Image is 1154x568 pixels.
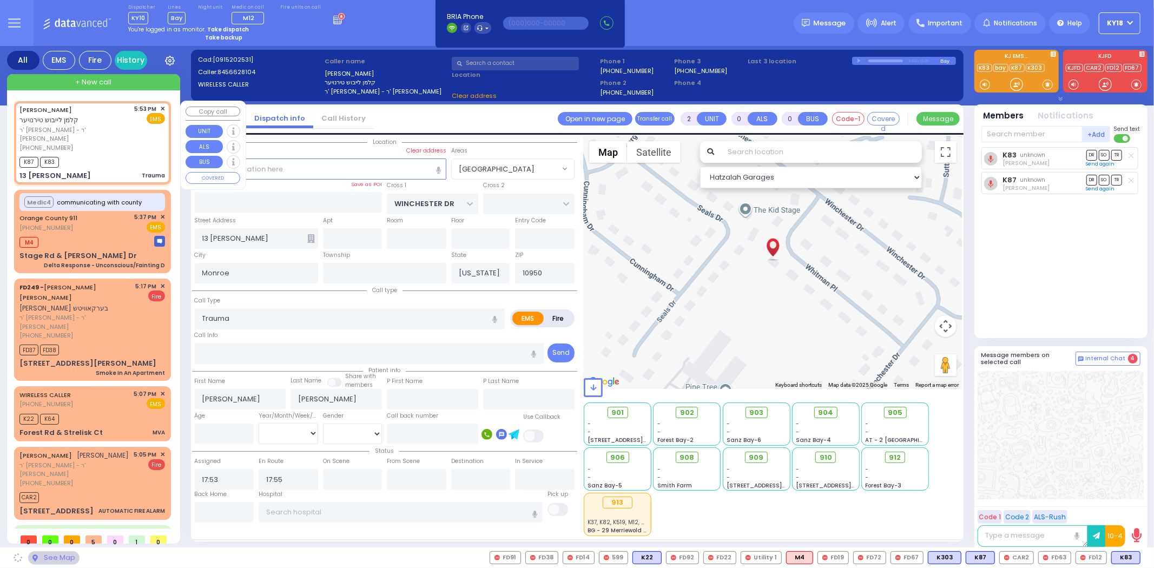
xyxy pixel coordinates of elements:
div: 913 [603,497,632,508]
span: 901 [611,407,624,418]
span: ✕ [160,450,165,459]
label: Cross 2 [483,181,505,190]
span: Important [928,18,962,28]
label: Lines [168,4,186,11]
div: ALS [786,551,813,564]
a: [PERSON_NAME] [19,451,72,460]
img: red-radio-icon.svg [604,555,609,560]
button: Toggle fullscreen view [935,141,957,163]
span: - [796,420,799,428]
div: BLS [632,551,662,564]
label: KJ EMS... [974,54,1059,61]
span: 909 [749,452,764,463]
label: Clear address [406,147,446,155]
span: You're logged in as monitor. [128,25,206,34]
span: - [588,465,591,473]
img: red-radio-icon.svg [1043,555,1049,560]
span: Forest Bay-2 [657,436,694,444]
a: Open in new page [558,112,632,126]
span: unknown [1020,151,1046,159]
img: red-radio-icon.svg [1080,555,1086,560]
label: Night unit [198,4,222,11]
div: See map [28,551,79,565]
span: K22 [19,414,38,425]
a: FD12 [1105,64,1122,72]
span: - [866,465,869,473]
span: 4 [1128,354,1138,364]
label: KJFD [1063,54,1148,61]
a: History [115,51,147,70]
span: 912 [889,452,901,463]
span: [STREET_ADDRESS][PERSON_NAME] [588,436,690,444]
span: K83 [40,157,59,168]
a: CAR2 [1084,64,1104,72]
div: Fire [79,51,111,70]
label: Medic on call [232,4,268,11]
button: Message [916,112,960,126]
a: [PERSON_NAME] [19,105,72,114]
span: [PERSON_NAME] בערקאוויטש [19,303,108,313]
span: Clear address [452,91,497,100]
div: All [7,51,39,70]
span: [PHONE_NUMBER] [19,223,73,232]
span: - [796,465,799,473]
img: Logo [43,16,115,30]
span: - [866,420,869,428]
a: K83 [977,64,992,72]
label: State [451,251,466,260]
div: AUTOMATIC FIRE ALARM [98,507,165,515]
span: 5:05 PM [134,451,157,459]
span: M12 [243,14,254,22]
a: KJFD [1066,64,1083,72]
span: EMS [147,113,165,124]
span: WINCHESTER [451,158,575,179]
span: EMS [147,398,165,409]
label: En Route [259,457,283,466]
span: Forest Bay-3 [866,481,902,490]
span: unknown [1020,176,1046,184]
span: Status [370,447,399,455]
button: Code 2 [1004,510,1031,524]
span: - [796,473,799,481]
span: DR [1086,150,1097,160]
button: Send [548,344,575,362]
span: ר' [PERSON_NAME] - ר' [PERSON_NAME] [19,313,132,331]
label: Pick up [548,490,568,499]
button: COVERED [186,172,240,184]
label: [PHONE_NUMBER] [600,67,654,75]
span: 5:17 PM [136,282,157,290]
span: 0 [150,536,167,544]
span: Phone 1 [600,57,670,66]
label: P First Name [387,377,423,386]
span: [PHONE_NUMBER] [19,479,73,487]
img: message.svg [802,19,810,27]
label: Destination [451,457,484,466]
label: Turn off text [1114,133,1131,144]
span: 5:37 PM [135,213,157,221]
label: Call Type [195,296,221,305]
button: KY18 [1099,12,1140,34]
h5: Message members on selected call [981,352,1076,366]
span: [0915202531] [213,55,253,64]
div: Forest Rd & Strelisk Ct [19,427,103,438]
label: Back Home [195,490,227,499]
a: WIRELESS CALLER [19,391,71,399]
div: FD14 [563,551,595,564]
div: Utility 1 [741,551,782,564]
input: Search a contact [452,57,579,70]
input: Search location [721,141,921,163]
div: FD12 [1076,551,1107,564]
div: FD72 [853,551,886,564]
label: In Service [515,457,543,466]
div: M4 [786,551,813,564]
a: Send again [1086,186,1115,192]
button: Show satellite imagery [627,141,681,163]
div: FD63 [1038,551,1071,564]
a: K87 [1010,64,1025,72]
span: WINCHESTER [452,159,559,179]
a: FD67 [1123,64,1142,72]
span: 904 [818,407,833,418]
span: [PHONE_NUMBER] [19,331,73,340]
span: - [588,428,591,436]
span: - [727,428,730,436]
